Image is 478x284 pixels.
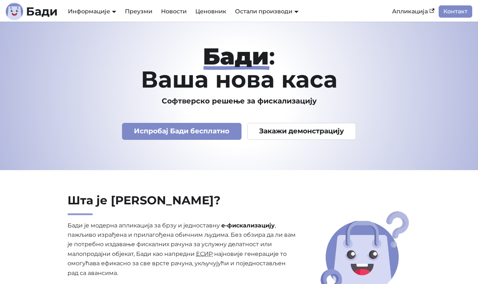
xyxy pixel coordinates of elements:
strong: е-фискализацију [221,222,275,229]
a: Апликација [388,5,439,18]
a: Контакт [439,5,472,18]
a: Остали производи [235,8,299,15]
abbr: Електронски систем за издавање рачуна [196,250,213,257]
a: Испробај Бади бесплатно [122,123,242,140]
a: Ценовник [191,5,231,18]
a: ЛогоБади [6,3,58,20]
strong: Бади [203,42,269,70]
b: Бади [26,6,58,17]
a: Преузми [121,5,157,18]
h3: Софтверско решење за фискализацију [39,97,439,106]
h1: : Ваша нова каса [39,45,439,91]
a: Информације [68,8,116,15]
img: Лого [6,3,23,20]
a: Новости [157,5,191,18]
h2: Шта је [PERSON_NAME]? [68,193,296,215]
a: Закажи демонстрацију [247,123,356,140]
